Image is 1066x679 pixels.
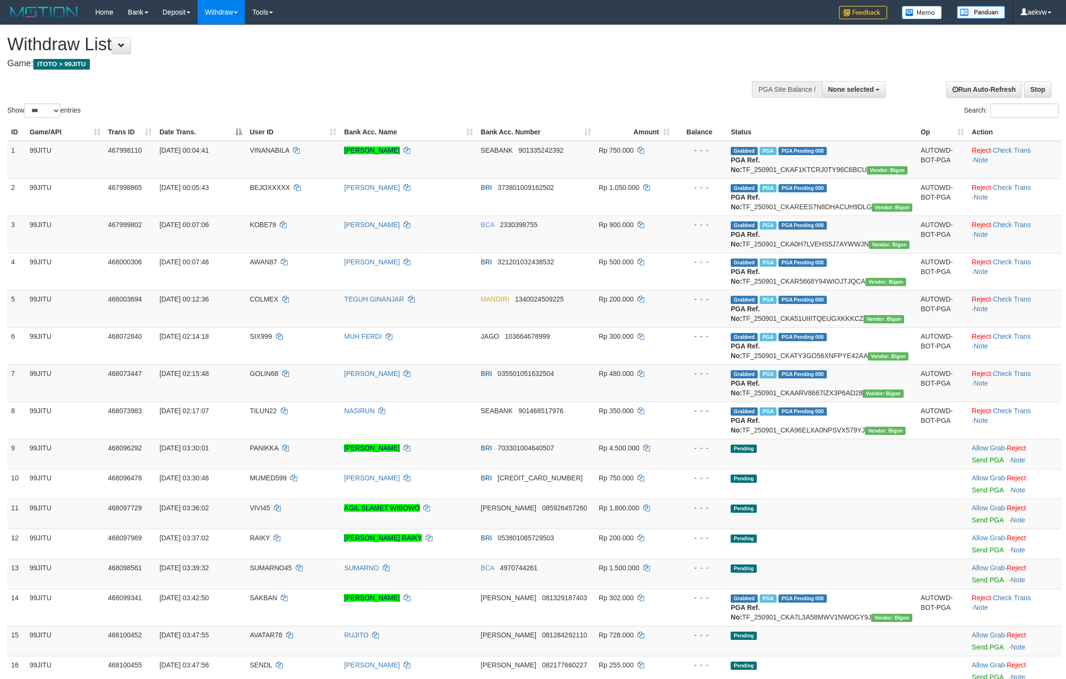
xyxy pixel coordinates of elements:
[481,295,509,303] span: MANDIRI
[250,444,278,452] span: PANIKKA
[731,221,758,230] span: Grabbed
[972,534,1005,542] a: Allow Grab
[731,564,757,573] span: Pending
[344,146,400,154] a: [PERSON_NAME]
[778,333,827,341] span: PGA Pending
[727,178,917,216] td: TF_250901_CKAREES7N8DHACUH9DLG
[968,178,1061,216] td: · ·
[159,146,209,154] span: [DATE] 00:04:41
[159,184,209,191] span: [DATE] 00:05:43
[972,504,1005,512] a: Allow Grab
[972,576,1003,584] a: Send PGA
[498,534,554,542] span: Copy 053801085729503 to clipboard
[677,257,723,267] div: - - -
[677,332,723,341] div: - - -
[1007,661,1026,669] a: Reject
[867,166,908,174] span: Vendor URL: https://checkout31.1velocity.biz
[760,296,777,304] span: Marked by aektoyota
[7,141,26,179] td: 1
[481,407,513,415] span: SEABANK
[731,445,757,453] span: Pending
[1011,486,1025,494] a: Note
[481,444,492,452] span: BRI
[159,295,209,303] span: [DATE] 00:12:36
[159,332,209,340] span: [DATE] 02:14:18
[1024,81,1052,98] a: Stop
[7,5,81,19] img: MOTION_logo.png
[957,6,1005,19] img: panduan.png
[731,305,760,322] b: PGA Ref. No:
[108,146,142,154] span: 467998110
[731,407,758,416] span: Grabbed
[972,546,1003,554] a: Send PGA
[993,146,1031,154] a: Check Trans
[599,332,634,340] span: Rp 300.000
[26,469,104,499] td: 99JITU
[7,103,81,118] label: Show entries
[7,290,26,327] td: 5
[108,564,142,572] span: 468098561
[7,327,26,364] td: 6
[344,594,400,602] a: [PERSON_NAME]
[974,342,988,350] a: Note
[972,631,1005,639] a: Allow Grab
[677,406,723,416] div: - - -
[972,332,991,340] a: Reject
[727,290,917,327] td: TF_250901_CKA51UIIITQEUGXKKKCZ
[727,216,917,253] td: TF_250901_CKA0H7LVEHS5J7AYWWJN
[515,295,564,303] span: Copy 1340024509225 to clipboard
[344,474,400,482] a: [PERSON_NAME]
[156,123,246,141] th: Date Trans.: activate to sort column descending
[1007,474,1026,482] a: Reject
[677,220,723,230] div: - - -
[972,516,1003,524] a: Send PGA
[865,427,906,435] span: Vendor URL: https://checkout31.1velocity.biz
[26,402,104,439] td: 99JITU
[1011,516,1025,524] a: Note
[599,221,634,229] span: Rp 900.000
[108,221,142,229] span: 467999802
[599,258,634,266] span: Rp 500.000
[731,417,760,434] b: PGA Ref. No:
[972,370,991,377] a: Reject
[7,439,26,469] td: 9
[26,141,104,179] td: 99JITU
[26,499,104,529] td: 99JITU
[1011,576,1025,584] a: Note
[599,370,634,377] span: Rp 480.000
[968,253,1061,290] td: · ·
[7,123,26,141] th: ID
[1011,546,1025,554] a: Note
[974,379,988,387] a: Note
[159,407,209,415] span: [DATE] 02:17:07
[968,439,1061,469] td: ·
[731,505,757,513] span: Pending
[500,564,538,572] span: Copy 4970744261 to clipboard
[993,370,1031,377] a: Check Trans
[760,184,777,192] span: Marked by aektoyota
[477,123,595,141] th: Bank Acc. Number: activate to sort column ascending
[1007,444,1026,452] a: Reject
[972,456,1003,464] a: Send PGA
[865,278,906,286] span: Vendor URL: https://checkout31.1velocity.biz
[344,504,419,512] a: AGIL SLAMET WIBOWO
[731,184,758,192] span: Grabbed
[731,379,760,397] b: PGA Ref. No:
[677,183,723,192] div: - - -
[481,184,492,191] span: BRI
[990,103,1059,118] input: Search:
[344,370,400,377] a: [PERSON_NAME]
[917,589,968,626] td: AUTOWD-BOT-PGA
[108,474,142,482] span: 468096478
[1011,643,1025,651] a: Note
[250,564,292,572] span: SUMARNO45
[159,370,209,377] span: [DATE] 02:15:48
[972,474,1007,482] span: ·
[677,369,723,378] div: - - -
[674,123,727,141] th: Balance
[974,305,988,313] a: Note
[993,332,1031,340] a: Check Trans
[727,589,917,626] td: TF_250901_CKA7L3A58MWV1NWOGY9J
[917,253,968,290] td: AUTOWD-BOT-PGA
[822,81,886,98] button: None selected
